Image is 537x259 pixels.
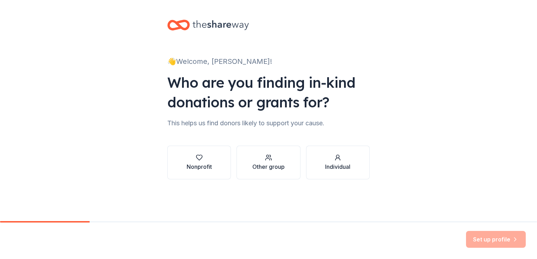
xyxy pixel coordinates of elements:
button: Other group [237,146,300,179]
div: Who are you finding in-kind donations or grants for? [167,73,370,112]
div: 👋 Welcome, [PERSON_NAME]! [167,56,370,67]
div: Other group [252,162,285,171]
button: Individual [306,146,370,179]
div: This helps us find donors likely to support your cause. [167,118,370,129]
div: Individual [325,162,350,171]
button: Nonprofit [167,146,231,179]
div: Nonprofit [187,162,212,171]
